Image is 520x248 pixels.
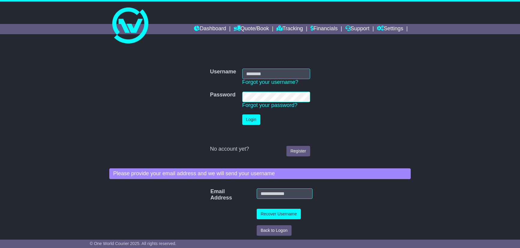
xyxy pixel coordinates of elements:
[242,79,298,85] a: Forgot your username?
[286,146,310,156] a: Register
[90,241,177,246] span: © One World Courier 2025. All rights reserved.
[345,24,370,34] a: Support
[234,24,269,34] a: Quote/Book
[377,24,403,34] a: Settings
[242,102,298,108] a: Forgot your password?
[207,188,218,201] label: Email Address
[310,24,338,34] a: Financials
[194,24,226,34] a: Dashboard
[257,225,292,236] button: Back to Logon
[210,69,236,75] label: Username
[242,114,260,125] button: Login
[210,92,235,98] label: Password
[257,209,301,219] button: Recover Username
[109,168,411,179] div: Please provide your email address and we will send your username
[277,24,303,34] a: Tracking
[210,146,310,152] div: No account yet?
